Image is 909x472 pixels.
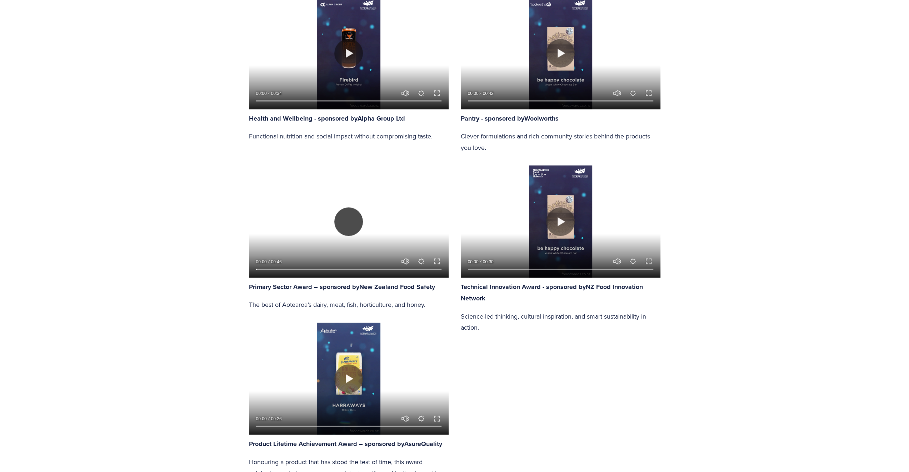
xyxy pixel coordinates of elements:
[256,258,269,265] div: Current time
[256,415,269,422] div: Current time
[480,90,495,97] div: Duration
[468,258,480,265] div: Current time
[461,311,660,333] p: Science-led thinking, cultural inspiration, and smart sustainability in action.
[269,90,284,97] div: Duration
[480,258,495,265] div: Duration
[404,439,442,448] a: AsureQuality
[358,114,405,123] a: Alpha Group Ltd
[256,424,441,429] input: Seek
[269,415,284,422] div: Duration
[256,267,441,271] input: Seek
[468,98,653,103] input: Seek
[249,114,358,123] strong: Health and Wellbeing - sponsored by
[524,114,559,123] a: Woolworths
[256,90,269,97] div: Current time
[461,131,660,153] p: Clever formulations and rich community stories behind the products you love.
[468,90,480,97] div: Current time
[334,364,363,393] button: Play
[461,114,524,123] strong: Pantry - sponsored by
[461,282,586,291] strong: Technical Innovation Award - sponsored by
[546,39,575,67] button: Play
[249,439,404,448] strong: Product Lifetime Achievement Award – sponsored by
[359,282,435,291] strong: New Zealand Food Safety
[359,282,435,291] a: New Zealand Food Safety
[249,299,449,310] p: The best of Aotearoa’s dairy, meat, fish, horticulture, and honey.
[256,98,441,103] input: Seek
[249,282,359,291] strong: Primary Sector Award – sponsored by
[334,39,363,67] button: Play
[269,258,284,265] div: Duration
[461,282,645,303] a: NZ Food Innovation Network
[468,267,653,271] input: Seek
[334,207,363,236] button: Pause
[546,207,575,236] button: Play
[249,131,449,142] p: Functional nutrition and social impact without compromising taste.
